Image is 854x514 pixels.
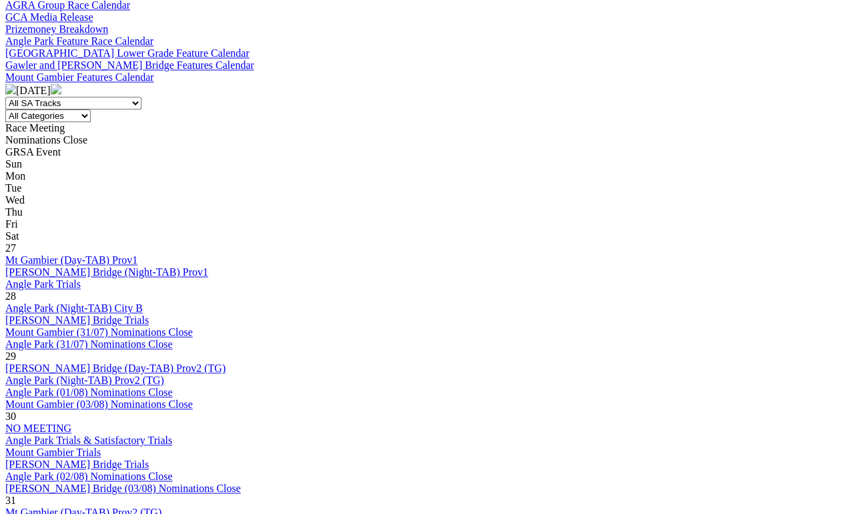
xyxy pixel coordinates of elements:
[5,326,193,338] a: Mount Gambier (31/07) Nominations Close
[5,447,101,458] a: Mount Gambier Trials
[5,338,173,350] a: Angle Park (31/07) Nominations Close
[5,471,173,482] a: Angle Park (02/08) Nominations Close
[5,350,16,362] span: 29
[5,302,143,314] a: Angle Park (Night-TAB) City B
[5,11,93,23] a: GCA Media Release
[5,23,108,35] a: Prizemoney Breakdown
[5,290,16,302] span: 28
[5,122,849,134] div: Race Meeting
[5,194,849,206] div: Wed
[5,314,149,326] a: [PERSON_NAME] Bridge Trials
[5,158,849,170] div: Sun
[5,254,137,266] a: Mt Gambier (Day-TAB) Prov1
[5,134,849,146] div: Nominations Close
[5,423,71,434] a: NO MEETING
[5,146,849,158] div: GRSA Event
[5,47,250,59] a: [GEOGRAPHIC_DATA] Lower Grade Feature Calendar
[5,182,849,194] div: Tue
[5,399,193,410] a: Mount Gambier (03/08) Nominations Close
[5,170,849,182] div: Mon
[5,362,226,374] a: [PERSON_NAME] Bridge (Day-TAB) Prov2 (TG)
[5,206,849,218] div: Thu
[5,483,241,494] a: [PERSON_NAME] Bridge (03/08) Nominations Close
[5,266,208,278] a: [PERSON_NAME] Bridge (Night-TAB) Prov1
[5,435,172,446] a: Angle Park Trials & Satisfactory Trials
[5,230,849,242] div: Sat
[5,459,149,470] a: [PERSON_NAME] Bridge Trials
[5,278,81,290] a: Angle Park Trials
[51,83,61,94] img: chevron-right-pager-white.svg
[5,495,16,506] span: 31
[5,242,16,254] span: 27
[5,35,153,47] a: Angle Park Feature Race Calendar
[5,374,164,386] a: Angle Park (Night-TAB) Prov2 (TG)
[5,218,849,230] div: Fri
[5,59,254,71] a: Gawler and [PERSON_NAME] Bridge Features Calendar
[5,411,16,422] span: 30
[5,83,849,97] div: [DATE]
[5,387,173,398] a: Angle Park (01/08) Nominations Close
[5,71,154,83] a: Mount Gambier Features Calendar
[5,83,16,94] img: chevron-left-pager-white.svg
